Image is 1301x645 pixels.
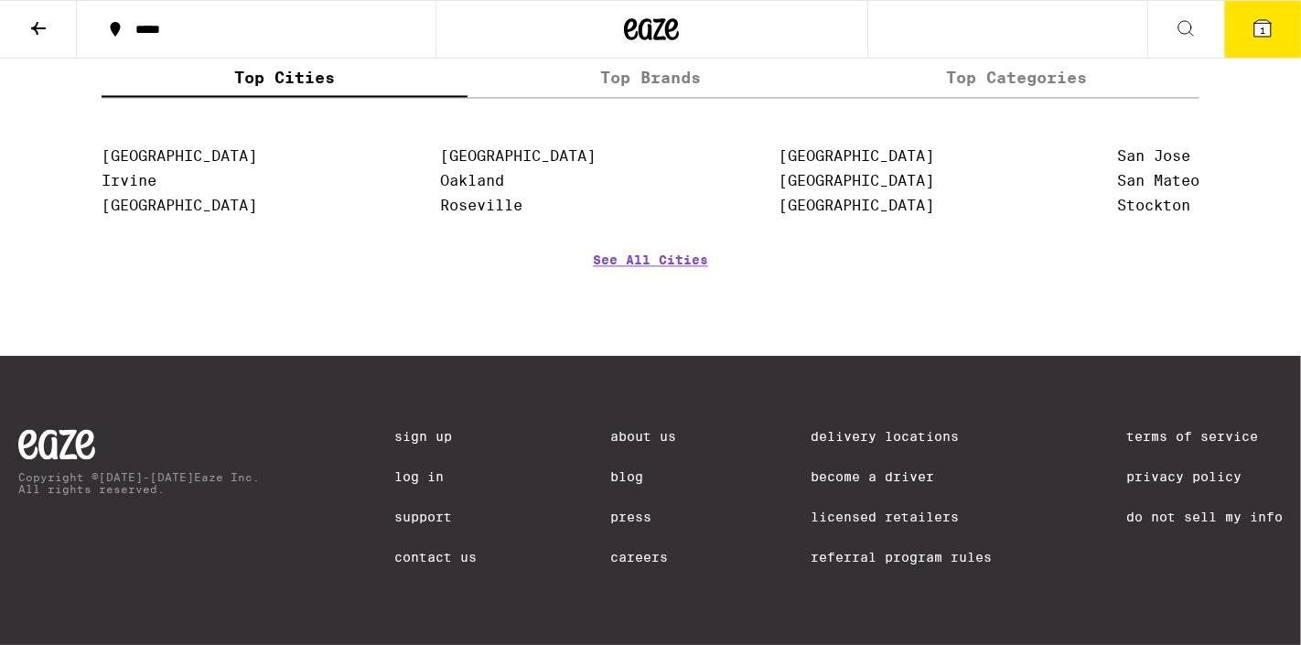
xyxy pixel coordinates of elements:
[593,253,708,320] a: See All Cities
[779,197,934,214] a: [GEOGRAPHIC_DATA]
[102,197,257,214] a: [GEOGRAPHIC_DATA]
[102,172,156,189] a: Irvine
[1126,429,1283,444] a: Terms of Service
[611,510,677,524] a: Press
[1260,25,1265,36] span: 1
[1117,197,1190,214] a: Stockton
[833,58,1199,97] label: Top Categories
[11,13,132,27] span: Hi. Need any help?
[1117,147,1190,165] a: San Jose
[1224,1,1301,58] button: 1
[440,197,522,214] a: Roseville
[611,550,677,564] a: Careers
[779,147,934,165] a: [GEOGRAPHIC_DATA]
[611,469,677,484] a: Blog
[102,147,257,165] a: [GEOGRAPHIC_DATA]
[440,147,596,165] a: [GEOGRAPHIC_DATA]
[1117,172,1199,189] a: San Mateo
[440,172,504,189] a: Oakland
[811,429,992,444] a: Delivery Locations
[394,510,477,524] a: Support
[811,550,992,564] a: Referral Program Rules
[394,469,477,484] a: Log In
[1126,469,1283,484] a: Privacy Policy
[811,510,992,524] a: Licensed Retailers
[779,172,934,189] a: [GEOGRAPHIC_DATA]
[18,471,260,495] p: Copyright © [DATE]-[DATE] Eaze Inc. All rights reserved.
[811,469,992,484] a: Become a Driver
[394,429,477,444] a: Sign Up
[394,550,477,564] a: Contact Us
[102,58,468,97] label: Top Cities
[1126,510,1283,524] a: Do Not Sell My Info
[468,58,833,97] label: Top Brands
[611,429,677,444] a: About Us
[102,58,1199,98] div: tabs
